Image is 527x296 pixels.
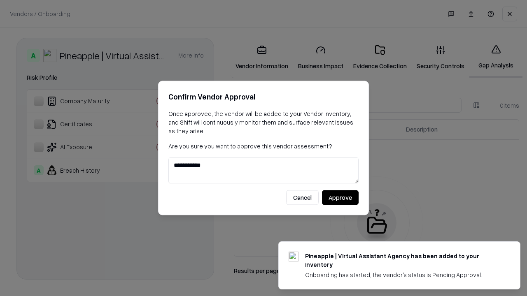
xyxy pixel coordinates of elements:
[289,252,298,261] img: trypineapple.com
[322,190,359,205] button: Approve
[305,271,500,279] div: Onboarding has started, the vendor's status is Pending Approval.
[286,190,319,205] button: Cancel
[168,91,359,103] h2: Confirm Vendor Approval
[168,142,359,150] p: Are you sure you want to approve this vendor assessment?
[305,252,500,269] div: Pineapple | Virtual Assistant Agency has been added to your inventory
[168,109,359,135] p: Once approved, the vendor will be added to your Vendor Inventory, and Shift will continuously mon...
